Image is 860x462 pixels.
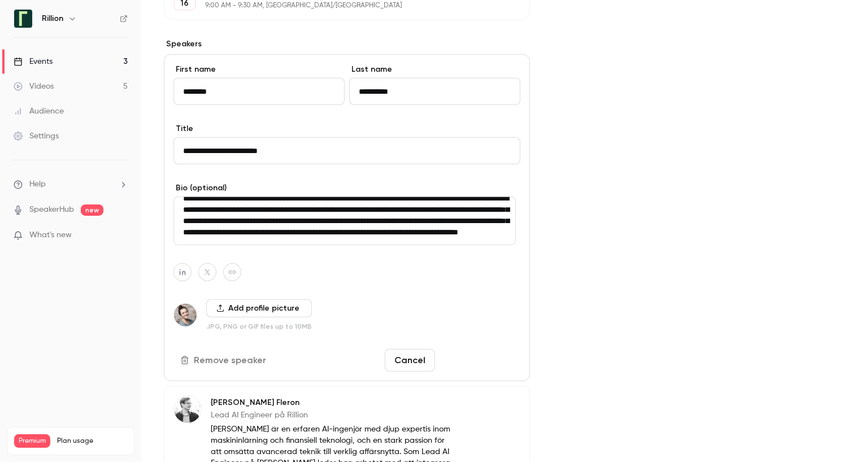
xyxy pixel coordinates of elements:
div: Audience [14,106,64,117]
label: Last name [349,64,520,75]
label: Bio (optional) [173,182,520,194]
p: JPG, PNG or GIF files up to 10MB [206,322,312,331]
div: Videos [14,81,54,92]
span: Help [29,178,46,190]
button: Remove speaker [173,349,275,372]
a: SpeakerHub [29,204,74,216]
button: Save changes [440,349,520,372]
img: Emil Fleron [174,396,201,423]
span: Plan usage [57,437,127,446]
button: Add profile picture [206,299,312,317]
p: 9:00 AM - 9:30 AM, [GEOGRAPHIC_DATA]/[GEOGRAPHIC_DATA] [205,1,470,10]
p: [PERSON_NAME] Fleron [211,397,457,408]
label: First name [173,64,345,75]
img: Carolina Clemensson [174,304,197,326]
div: Events [14,56,53,67]
div: Settings [14,130,59,142]
li: help-dropdown-opener [14,178,128,190]
button: Cancel [385,349,435,372]
img: Rillion [14,10,32,28]
label: Title [173,123,520,134]
p: Lead AI Engineer på Rillion [211,409,457,421]
span: What's new [29,229,72,241]
h6: Rillion [42,13,63,24]
span: new [81,204,103,216]
span: Premium [14,434,50,448]
label: Speakers [164,38,530,50]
